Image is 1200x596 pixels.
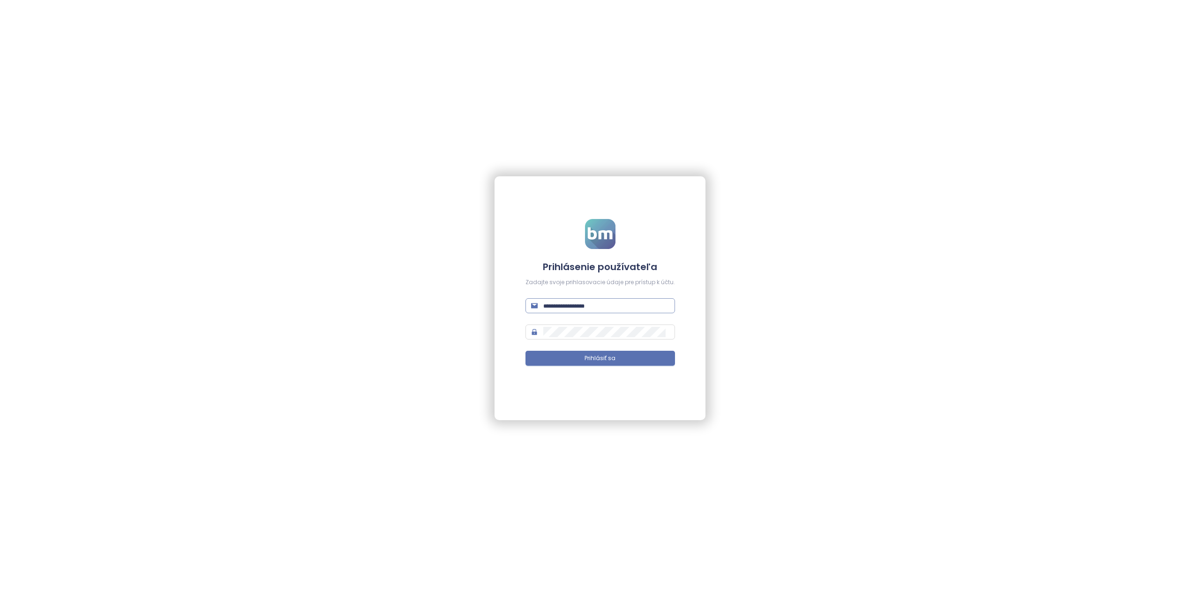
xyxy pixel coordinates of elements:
[525,260,675,273] h4: Prihlásenie používateľa
[531,329,538,335] span: lock
[525,278,675,287] div: Zadajte svoje prihlasovacie údaje pre prístup k účtu.
[525,351,675,366] button: Prihlásiť sa
[531,302,538,309] span: mail
[585,219,615,249] img: logo
[585,354,615,363] span: Prihlásiť sa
